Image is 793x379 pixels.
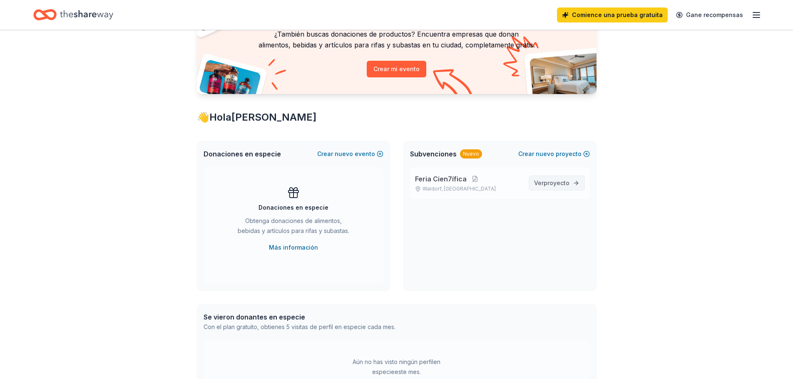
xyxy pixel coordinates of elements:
[317,150,333,157] font: Crear
[197,111,231,123] font: 👋Hola
[353,358,433,365] font: Aún no has visto ningún perfil
[238,217,349,234] font: Obtenga donaciones de alimentos, bebidas y artículos para rifas y subastas.
[372,358,440,375] font: en especie
[415,175,467,183] font: Feria Cien7ífica
[204,313,305,321] font: Se vieron donantes en especie
[317,149,383,159] button: Crearnuevoevento
[544,179,569,186] font: proyecto
[259,30,535,49] font: ¿También buscas donaciones de productos? Encuentra empresas que donan alimentos, bebidas y artícu...
[355,150,375,157] font: evento
[410,150,457,158] font: Subvenciones
[557,7,668,22] a: Comience una prueba gratuita
[572,11,663,18] font: Comience una prueba gratuita
[204,150,281,158] font: Donaciones en especie
[395,368,421,375] font: este mes.
[269,244,318,251] font: Más información
[529,176,585,191] a: Verproyecto
[423,186,496,192] font: Waldorf, [GEOGRAPHIC_DATA]
[433,69,475,100] img: Flecha curva
[231,111,316,123] font: [PERSON_NAME]
[335,150,353,157] font: nuevo
[204,323,395,330] font: Con el plan gratuito, obtienes 5 visitas de perfil en especie cada mes.
[373,65,420,72] font: Crear mi evento
[518,149,590,159] button: Crearnuevoproyecto
[367,61,426,77] button: Crear mi evento
[556,150,582,157] font: proyecto
[259,204,328,211] font: Donaciones en especie
[33,5,113,25] a: Hogar
[269,243,318,253] a: Más información
[518,150,534,157] font: Crear
[536,150,554,157] font: nuevo
[534,179,544,186] font: Ver
[463,151,479,157] font: Nuevo
[671,7,748,22] a: Gane recompensas
[686,11,743,18] font: Gane recompensas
